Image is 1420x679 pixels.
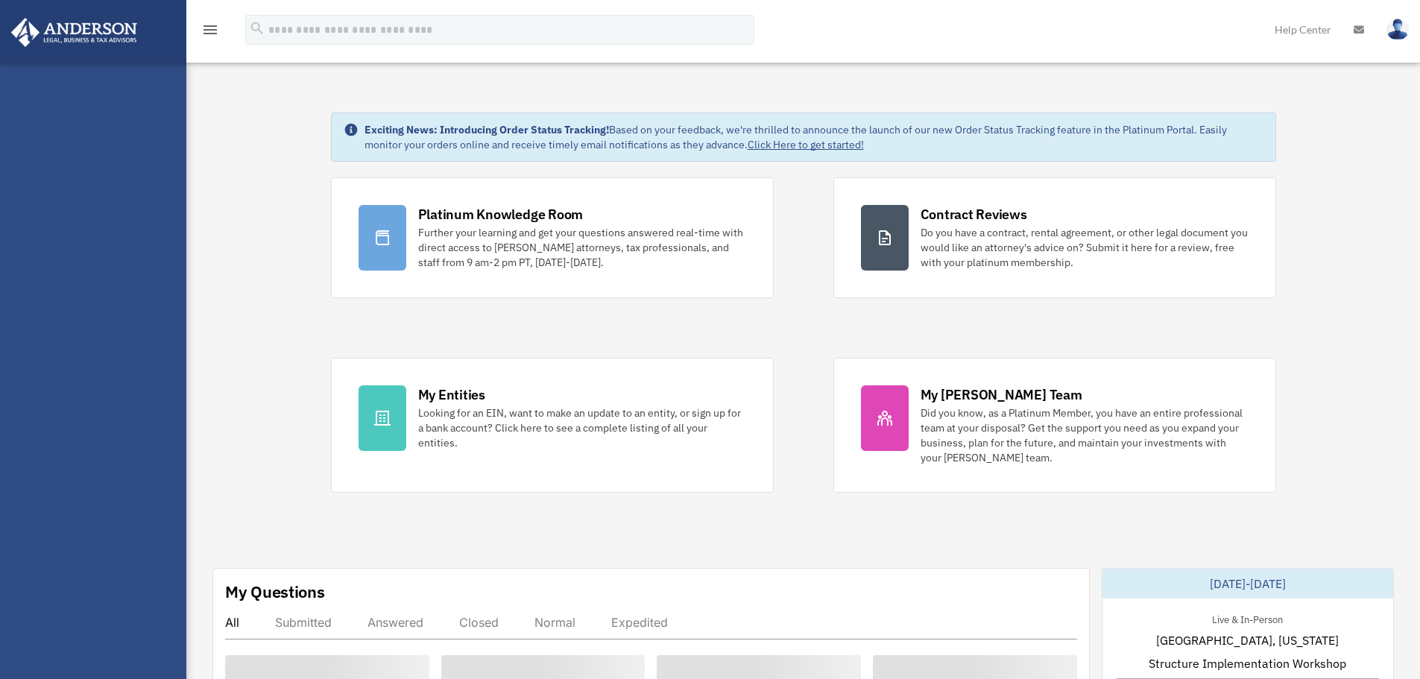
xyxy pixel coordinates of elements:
div: My [PERSON_NAME] Team [921,385,1082,404]
a: menu [201,26,219,39]
div: All [225,615,239,630]
div: [DATE]-[DATE] [1102,569,1393,599]
div: Do you have a contract, rental agreement, or other legal document you would like an attorney's ad... [921,225,1249,270]
a: Click Here to get started! [748,138,864,151]
i: search [249,20,265,37]
a: My Entities Looking for an EIN, want to make an update to an entity, or sign up for a bank accoun... [331,358,774,493]
div: Normal [534,615,575,630]
div: Looking for an EIN, want to make an update to an entity, or sign up for a bank account? Click her... [418,405,746,450]
span: [GEOGRAPHIC_DATA], [US_STATE] [1156,631,1339,649]
img: User Pic [1386,19,1409,40]
span: Structure Implementation Workshop [1149,654,1346,672]
div: Expedited [611,615,668,630]
div: Based on your feedback, we're thrilled to announce the launch of our new Order Status Tracking fe... [365,122,1263,152]
div: My Questions [225,581,325,603]
div: Did you know, as a Platinum Member, you have an entire professional team at your disposal? Get th... [921,405,1249,465]
div: Contract Reviews [921,205,1027,224]
a: Platinum Knowledge Room Further your learning and get your questions answered real-time with dire... [331,177,774,298]
a: Contract Reviews Do you have a contract, rental agreement, or other legal document you would like... [833,177,1276,298]
div: Answered [367,615,423,630]
div: My Entities [418,385,485,404]
strong: Exciting News: Introducing Order Status Tracking! [365,123,609,136]
div: Further your learning and get your questions answered real-time with direct access to [PERSON_NAM... [418,225,746,270]
div: Live & In-Person [1200,610,1295,626]
a: My [PERSON_NAME] Team Did you know, as a Platinum Member, you have an entire professional team at... [833,358,1276,493]
div: Submitted [275,615,332,630]
div: Platinum Knowledge Room [418,205,584,224]
img: Anderson Advisors Platinum Portal [7,18,142,47]
i: menu [201,21,219,39]
div: Closed [459,615,499,630]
